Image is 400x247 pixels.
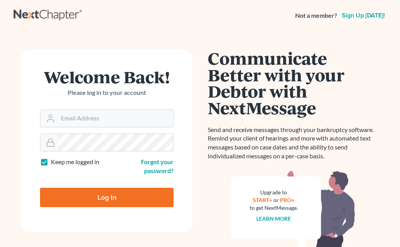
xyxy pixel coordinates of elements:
[250,189,298,196] div: Upgrade to
[253,197,273,203] a: START+
[40,188,174,207] input: Log In
[295,11,337,20] strong: Not a member?
[208,125,379,161] p: Send and receive messages through your bankruptcy software. Remind your client of hearings and mo...
[51,158,99,166] label: Keep me logged in
[274,197,279,203] span: or
[208,50,379,116] h1: Communicate Better with your Debtor with NextMessage
[58,110,173,127] input: Email Address
[141,158,174,174] a: Forgot your password?
[280,197,295,203] a: PRO+
[257,215,291,222] a: Learn more
[40,88,174,97] p: Please log in to your account
[250,204,298,212] div: to get NextMessage.
[340,12,386,19] a: Sign up [DATE]!
[40,69,174,85] h1: Welcome Back!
